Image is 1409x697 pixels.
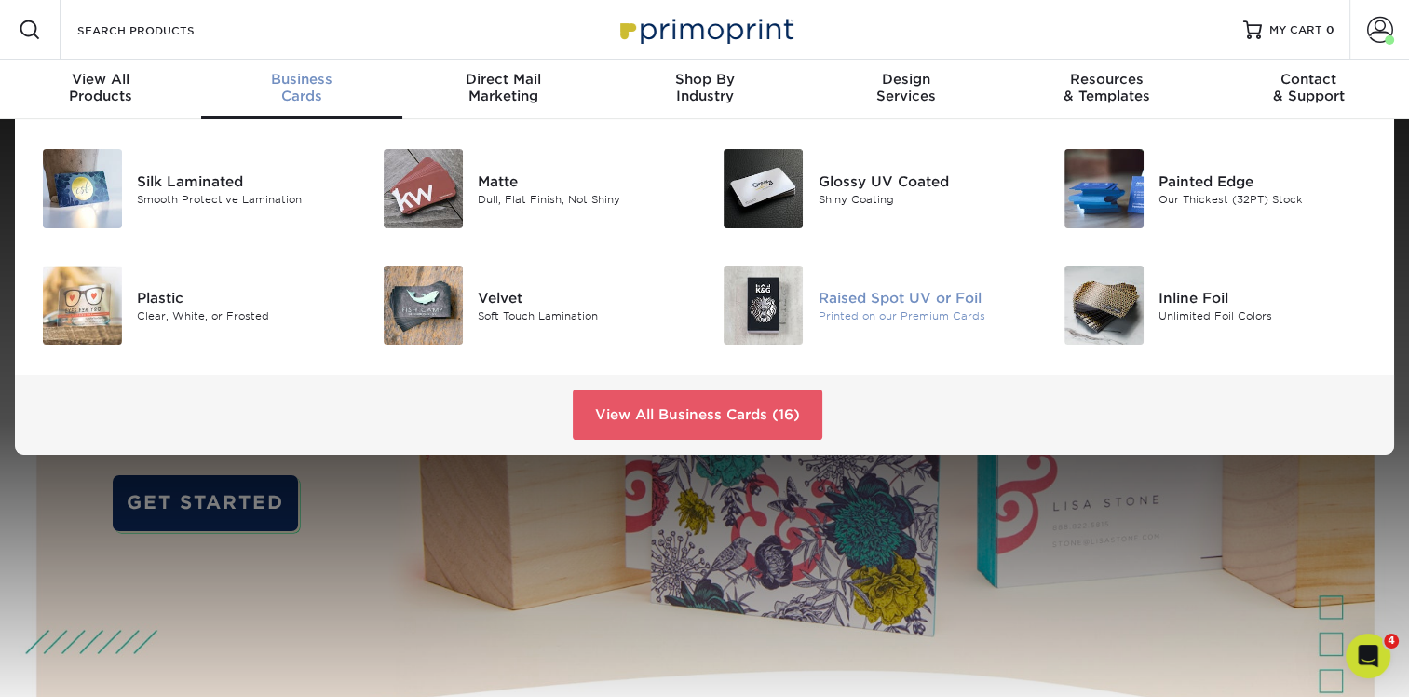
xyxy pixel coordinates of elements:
[137,307,350,323] div: Clear, White, or Frosted
[478,191,691,207] div: Dull, Flat Finish, Not Shiny
[1158,287,1372,307] div: Inline Foil
[137,287,350,307] div: Plastic
[37,258,350,352] a: Plastic Business Cards Plastic Clear, White, or Frosted
[1384,634,1399,649] span: 4
[43,266,122,345] img: Plastic Business Cards
[1208,60,1409,119] a: Contact& Support
[1064,266,1144,345] img: Inline Foil Business Cards
[603,60,805,119] a: Shop ByIndustry
[1326,23,1334,36] span: 0
[478,307,691,323] div: Soft Touch Lamination
[402,71,603,88] span: Direct Mail
[806,71,1007,104] div: Services
[478,287,691,307] div: Velvet
[37,142,350,236] a: Silk Laminated Business Cards Silk Laminated Smooth Protective Lamination
[75,19,257,41] input: SEARCH PRODUCTS.....
[1059,142,1372,236] a: Painted Edge Business Cards Painted Edge Our Thickest (32PT) Stock
[43,149,122,228] img: Silk Laminated Business Cards
[806,71,1007,88] span: Design
[201,71,402,88] span: Business
[201,60,402,119] a: BusinessCards
[384,149,463,228] img: Matte Business Cards
[137,191,350,207] div: Smooth Protective Lamination
[719,142,1032,236] a: Glossy UV Coated Business Cards Glossy UV Coated Shiny Coating
[384,266,463,345] img: Velvet Business Cards
[1208,71,1409,104] div: & Support
[402,71,603,104] div: Marketing
[818,287,1031,307] div: Raised Spot UV or Foil
[1346,634,1390,678] iframe: Intercom live chat
[1059,258,1372,352] a: Inline Foil Business Cards Inline Foil Unlimited Foil Colors
[724,266,803,345] img: Raised Spot UV or Foil Business Cards
[818,307,1031,323] div: Printed on our Premium Cards
[1064,149,1144,228] img: Painted Edge Business Cards
[612,9,798,49] img: Primoprint
[806,60,1007,119] a: DesignServices
[1007,60,1208,119] a: Resources& Templates
[478,171,691,191] div: Matte
[1208,71,1409,88] span: Contact
[818,191,1031,207] div: Shiny Coating
[719,258,1032,352] a: Raised Spot UV or Foil Business Cards Raised Spot UV or Foil Printed on our Premium Cards
[603,71,805,88] span: Shop By
[1269,22,1322,38] span: MY CART
[573,389,822,440] a: View All Business Cards (16)
[137,171,350,191] div: Silk Laminated
[378,142,691,236] a: Matte Business Cards Matte Dull, Flat Finish, Not Shiny
[724,149,803,228] img: Glossy UV Coated Business Cards
[1158,307,1372,323] div: Unlimited Foil Colors
[1158,191,1372,207] div: Our Thickest (32PT) Stock
[402,60,603,119] a: Direct MailMarketing
[378,258,691,352] a: Velvet Business Cards Velvet Soft Touch Lamination
[603,71,805,104] div: Industry
[1007,71,1208,104] div: & Templates
[1007,71,1208,88] span: Resources
[818,171,1031,191] div: Glossy UV Coated
[1158,171,1372,191] div: Painted Edge
[201,71,402,104] div: Cards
